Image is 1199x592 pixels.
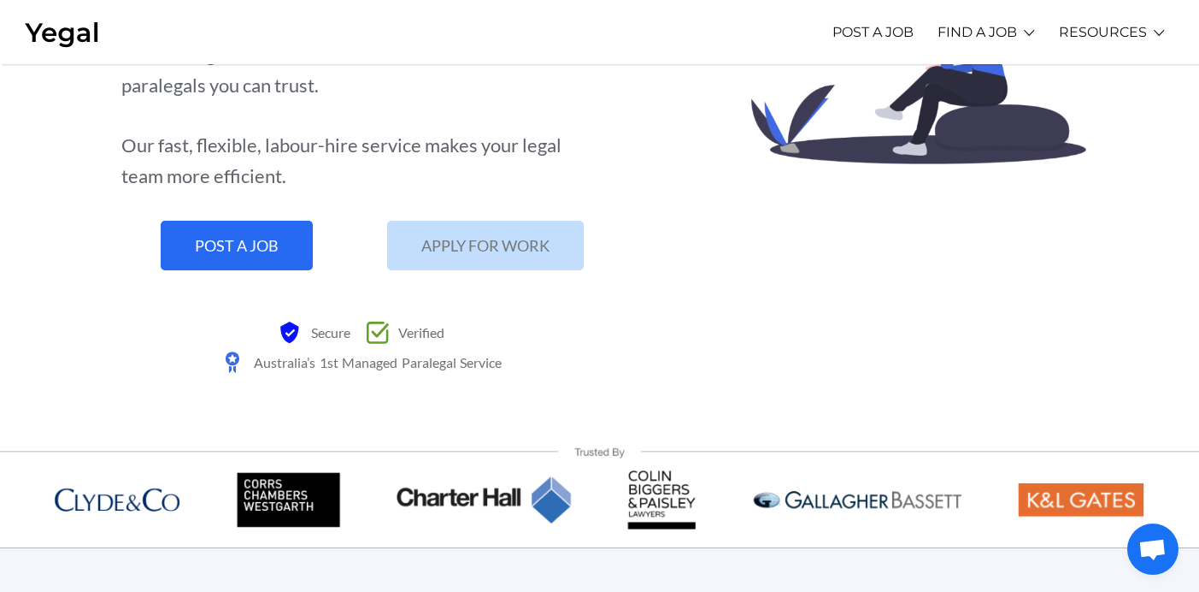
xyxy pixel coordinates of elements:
span: Verified [394,317,444,347]
span: Australia’s 1st Managed Paralegal Service [250,347,502,377]
a: FIND A JOB [937,9,1017,56]
span: APPLY FOR WORK [421,238,550,253]
span: POST A JOB [195,238,279,253]
a: POST A JOB [161,221,313,270]
a: RESOURCES [1059,9,1147,56]
a: POST A JOB [832,9,914,56]
a: Open chat [1127,524,1178,575]
div: Connecting law firms and in-house counsel to reliable paralegals you can trust. [121,39,601,101]
div: Our fast, flexible, labour-hire service makes your legal team more efficient. [121,130,601,192]
span: Secure [307,317,350,347]
a: APPLY FOR WORK [387,221,584,270]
